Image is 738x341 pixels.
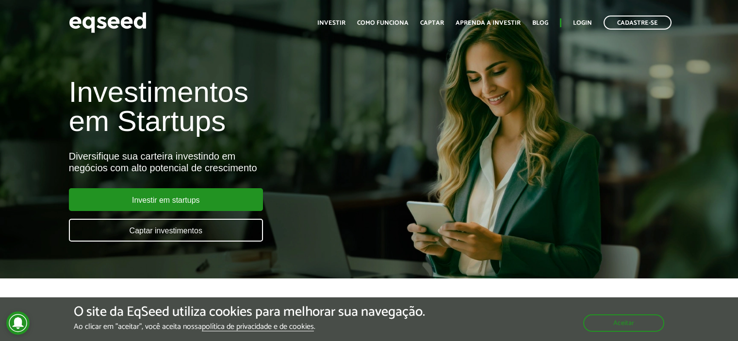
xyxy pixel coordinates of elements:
[74,305,425,320] h5: O site da EqSeed utiliza cookies para melhorar sua navegação.
[583,314,664,332] button: Aceitar
[317,20,345,26] a: Investir
[604,16,672,30] a: Cadastre-se
[69,10,147,35] img: EqSeed
[357,20,409,26] a: Como funciona
[456,20,521,26] a: Aprenda a investir
[202,323,314,331] a: política de privacidade e de cookies
[69,188,263,211] a: Investir em startups
[573,20,592,26] a: Login
[420,20,444,26] a: Captar
[69,78,424,136] h1: Investimentos em Startups
[74,322,425,331] p: Ao clicar em "aceitar", você aceita nossa .
[69,219,263,242] a: Captar investimentos
[69,150,424,174] div: Diversifique sua carteira investindo em negócios com alto potencial de crescimento
[532,20,548,26] a: Blog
